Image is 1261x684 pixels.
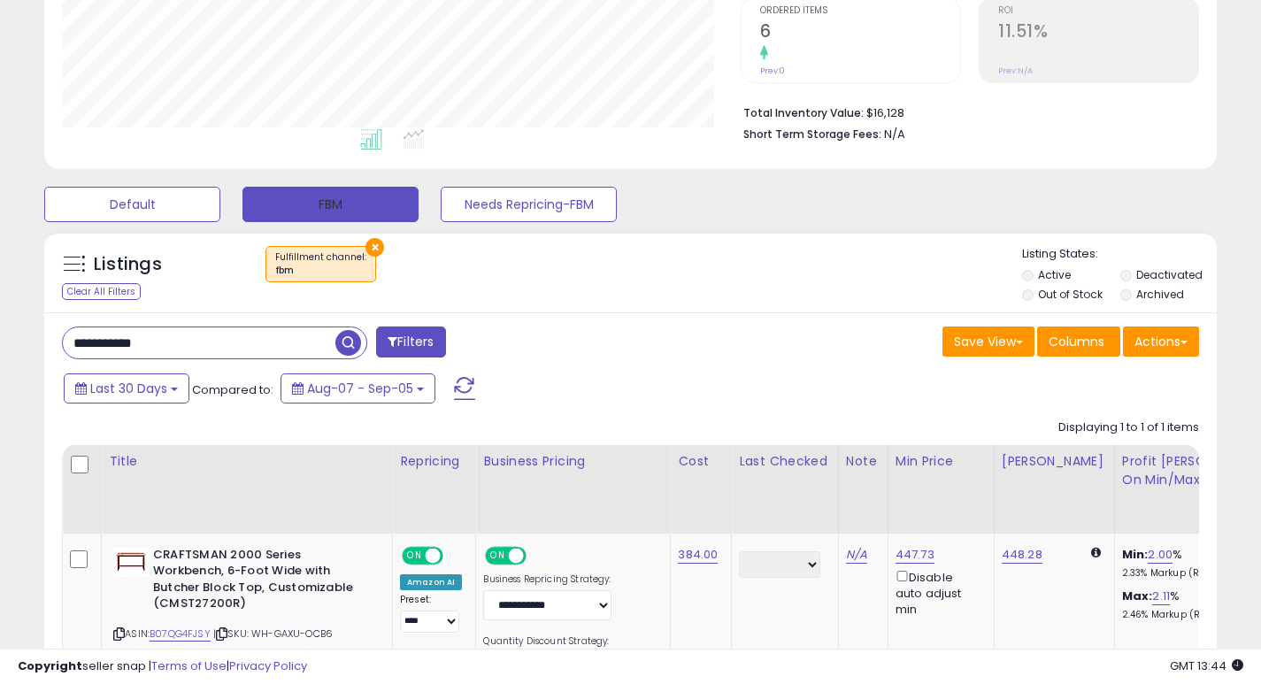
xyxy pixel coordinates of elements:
div: seller snap | | [18,658,307,675]
a: 447.73 [896,546,934,564]
span: Fulfillment channel : [275,250,366,277]
small: Prev: 0 [760,65,785,76]
span: Ordered Items [760,6,960,16]
b: Short Term Storage Fees: [743,127,881,142]
div: fbm [275,265,366,277]
th: CSV column name: cust_attr_2_Last Checked [732,445,839,534]
div: Cost [678,452,724,471]
button: Aug-07 - Sep-05 [281,373,435,403]
div: Disable auto adjust min [896,567,980,619]
h5: Listings [94,252,162,277]
span: ON [488,548,510,563]
span: Columns [1049,333,1104,350]
a: Privacy Policy [229,657,307,674]
button: Needs Repricing-FBM [441,187,617,222]
a: B07QG4FJSY [150,626,211,642]
button: FBM [242,187,419,222]
b: Total Inventory Value: [743,105,864,120]
li: $16,128 [743,101,1186,122]
div: Min Price [896,452,987,471]
a: 384.00 [678,546,718,564]
a: N/A [846,546,867,564]
a: 2.11 [1152,588,1170,605]
p: Listing States: [1022,246,1217,263]
span: | SKU: WH-GAXU-OCB6 [213,626,333,641]
button: Last 30 Days [64,373,189,403]
button: Actions [1123,327,1199,357]
button: Columns [1037,327,1120,357]
b: CRAFTSMAN 2000 Series Workbench, 6-Foot Wide with Butcher Block Top, Customizable (CMST27200R) [153,547,368,617]
span: OFF [441,548,469,563]
small: Prev: N/A [998,65,1033,76]
div: Note [846,452,880,471]
img: 31WhqOKkI2L._SL40_.jpg [113,547,149,577]
b: Min: [1122,546,1149,563]
span: OFF [524,548,552,563]
label: Out of Stock [1038,287,1103,302]
button: × [365,238,384,257]
span: Last 30 Days [90,380,167,397]
button: Filters [376,327,445,357]
div: Preset: [400,594,462,634]
b: Max: [1122,588,1153,604]
a: Terms of Use [151,657,227,674]
label: Active [1038,267,1071,282]
button: Default [44,187,220,222]
span: Aug-07 - Sep-05 [307,380,413,397]
div: Repricing [400,452,468,471]
div: Last Checked [739,452,831,471]
strong: Copyright [18,657,82,674]
label: Business Repricing Strategy: [483,573,611,586]
h2: 6 [760,21,960,45]
div: Clear All Filters [62,283,141,300]
span: Compared to: [192,381,273,398]
label: Archived [1136,287,1184,302]
div: Displaying 1 to 1 of 1 items [1058,419,1199,436]
a: 2.00 [1148,546,1173,564]
h2: 11.51% [998,21,1198,45]
button: Save View [942,327,1034,357]
a: 448.28 [1002,546,1042,564]
span: ROI [998,6,1198,16]
div: Title [109,452,385,471]
span: 2025-10-6 13:44 GMT [1170,657,1243,674]
div: [PERSON_NAME] [1002,452,1107,471]
span: N/A [884,126,905,142]
div: Business Pricing [483,452,663,471]
div: Amazon AI [400,574,462,590]
span: ON [404,548,426,563]
label: Quantity Discount Strategy: [483,635,611,648]
label: Deactivated [1136,267,1203,282]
